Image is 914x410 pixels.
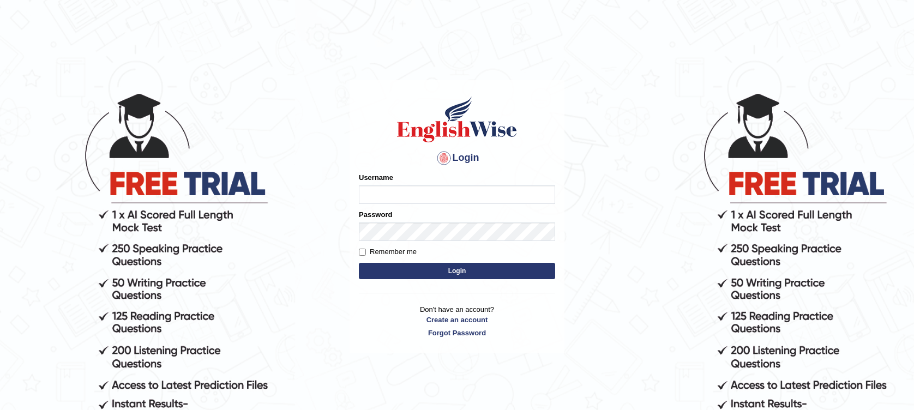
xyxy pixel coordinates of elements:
[359,263,555,279] button: Login
[359,304,555,338] p: Don't have an account?
[359,149,555,167] h4: Login
[359,172,393,183] label: Username
[359,328,555,338] a: Forgot Password
[395,95,519,144] img: Logo of English Wise sign in for intelligent practice with AI
[359,315,555,325] a: Create an account
[359,209,392,220] label: Password
[359,246,417,257] label: Remember me
[359,249,366,256] input: Remember me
